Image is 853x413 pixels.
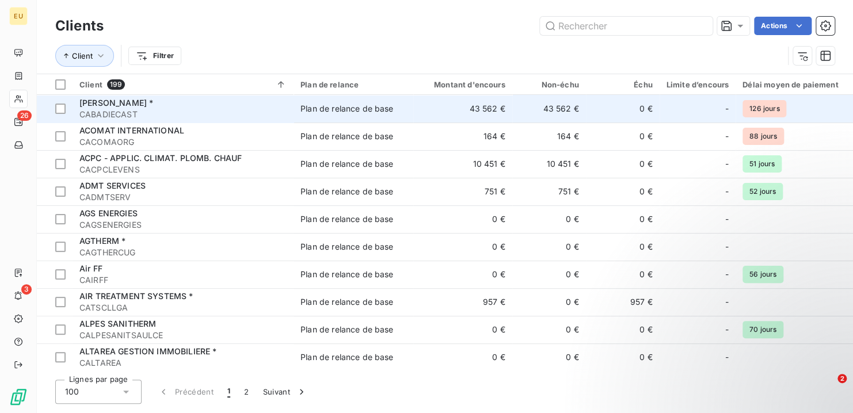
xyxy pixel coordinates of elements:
span: AGS ENERGIES [79,208,138,218]
td: 0 € [586,233,660,261]
td: 751 € [413,178,512,205]
span: - [725,296,729,308]
td: 43 562 € [413,95,512,123]
span: CABADIECAST [79,109,287,120]
td: 0 € [586,261,660,288]
span: Air FF [79,263,102,273]
td: 0 € [586,343,660,371]
td: 957 € [586,288,660,316]
h3: Clients [55,16,104,36]
span: Client [72,51,93,60]
td: 0 € [512,233,586,261]
button: 1 [220,380,237,404]
div: Plan de relance de base [300,351,393,363]
span: 26 [17,110,32,121]
td: 0 € [413,316,512,343]
td: 0 € [586,123,660,150]
span: ADMT SERVICES [79,181,146,190]
span: CAGSENERGIES [79,219,287,231]
td: 10 451 € [413,150,512,178]
td: 0 € [512,288,586,316]
div: Montant d'encours [420,80,505,89]
span: CACPCLEVENS [79,164,287,175]
span: CADMTSERV [79,192,287,203]
span: CAIRFF [79,274,287,286]
span: 199 [107,79,125,90]
td: 0 € [586,205,660,233]
iframe: Intercom notifications message [623,301,853,382]
div: Limite d’encours [667,80,729,89]
td: 43 562 € [512,95,586,123]
td: 0 € [586,95,660,123]
td: 164 € [512,123,586,150]
td: 0 € [512,261,586,288]
div: Plan de relance de base [300,241,393,253]
td: 957 € [413,288,512,316]
div: Plan de relance de base [300,158,393,170]
td: 0 € [512,343,586,371]
span: ALPES SANITHERM [79,319,156,328]
span: CACOMAORG [79,136,287,148]
div: Plan de relance de base [300,296,393,308]
span: 88 jours [742,128,784,145]
span: 56 jours [742,266,783,283]
td: 0 € [586,316,660,343]
td: 0 € [586,150,660,178]
button: Client [55,45,114,67]
span: 100 [65,386,79,397]
span: - [725,103,729,114]
td: 0 € [413,343,512,371]
span: 3 [21,284,32,295]
button: Précédent [151,380,220,404]
div: Plan de relance de base [300,324,393,335]
td: 10 451 € [512,150,586,178]
span: CALTAREA [79,357,287,369]
td: 0 € [512,316,586,343]
span: - [725,186,729,197]
td: 0 € [413,261,512,288]
span: CALPESANITSAULCE [79,330,287,341]
span: 51 jours [742,155,782,173]
span: AGTHERM * [79,236,125,246]
button: Filtrer [128,47,181,65]
td: 0 € [586,178,660,205]
div: Plan de relance [300,80,406,89]
span: 126 jours [742,100,786,117]
span: 2 [837,374,847,383]
span: 52 jours [742,183,783,200]
span: ACOMAT INTERNATIONAL [79,125,184,135]
td: 0 € [512,205,586,233]
td: 0 € [413,233,512,261]
span: CATSCLLGA [79,302,287,313]
span: ACPC - APPLIC. CLIMAT. PLOMB. CHAUF [79,153,242,163]
button: 2 [237,380,256,404]
span: - [725,213,729,225]
td: 0 € [413,205,512,233]
td: 164 € [413,123,512,150]
td: 751 € [512,178,586,205]
button: Actions [754,17,812,35]
button: Suivant [256,380,314,404]
div: Échu [593,80,653,89]
span: - [725,158,729,170]
span: - [725,241,729,253]
img: Logo LeanPay [9,388,28,406]
iframe: Intercom live chat [814,374,841,401]
span: ALTAREA GESTION IMMOBILIERE * [79,346,216,356]
div: Plan de relance de base [300,269,393,280]
span: - [725,269,729,280]
div: Plan de relance de base [300,131,393,142]
span: [PERSON_NAME] * [79,98,153,108]
span: CAGTHERCUG [79,247,287,258]
div: Plan de relance de base [300,213,393,225]
span: Client [79,80,102,89]
div: EU [9,7,28,25]
span: - [725,131,729,142]
div: Plan de relance de base [300,186,393,197]
input: Rechercher [540,17,713,35]
span: AIR TREATMENT SYSTEMS * [79,291,193,301]
span: 1 [227,386,230,397]
div: Plan de relance de base [300,103,393,114]
div: Non-échu [519,80,579,89]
